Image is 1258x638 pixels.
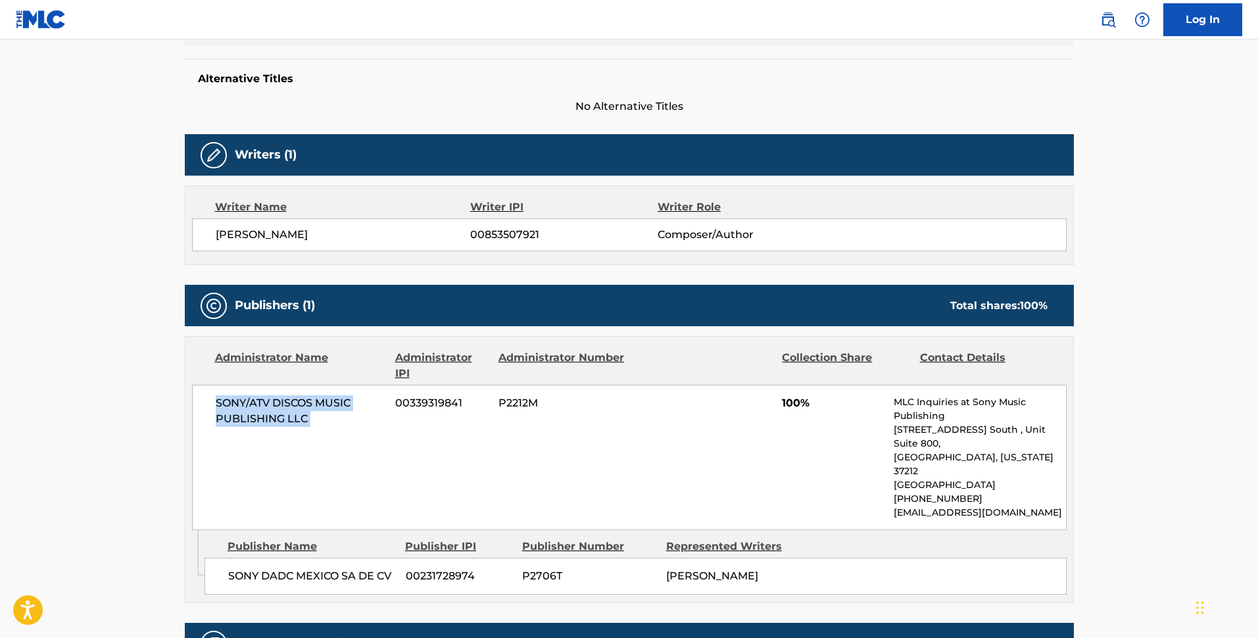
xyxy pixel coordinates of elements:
span: P2706T [522,568,656,584]
h5: Alternative Titles [198,72,1061,86]
span: 00231728974 [406,568,512,584]
iframe: Chat Widget [1192,575,1258,638]
div: Administrator Name [215,350,385,381]
div: Help [1129,7,1155,33]
div: Writer IPI [470,199,658,215]
span: 100 % [1020,299,1048,312]
h5: Publishers (1) [235,298,315,313]
p: [GEOGRAPHIC_DATA], [US_STATE] 37212 [894,451,1065,478]
span: P2212M [498,395,626,411]
div: Collection Share [782,350,909,381]
h5: Writers (1) [235,147,297,162]
div: Publisher Number [522,539,656,554]
span: No Alternative Titles [185,99,1074,114]
img: MLC Logo [16,10,66,29]
p: [EMAIL_ADDRESS][DOMAIN_NAME] [894,506,1065,520]
span: 00339319841 [395,395,489,411]
img: help [1134,12,1150,28]
span: SONY/ATV DISCOS MUSIC PUBLISHING LLC [216,395,386,427]
img: Writers [206,147,222,163]
div: Contact Details [920,350,1048,381]
p: MLC Inquiries at Sony Music Publishing [894,395,1065,423]
span: 00853507921 [470,227,657,243]
div: Writer Role [658,199,828,215]
span: [PERSON_NAME] [216,227,471,243]
div: Drag [1196,588,1204,627]
div: Publisher IPI [405,539,512,554]
div: Administrator Number [498,350,626,381]
p: [STREET_ADDRESS] South , Unit Suite 800, [894,423,1065,451]
img: search [1100,12,1116,28]
span: 100% [782,395,884,411]
span: Composer/Author [658,227,828,243]
div: Total shares: [950,298,1048,314]
div: Administrator IPI [395,350,489,381]
div: Publisher Name [228,539,395,554]
p: [GEOGRAPHIC_DATA] [894,478,1065,492]
a: Log In [1163,3,1242,36]
img: Publishers [206,298,222,314]
p: [PHONE_NUMBER] [894,492,1065,506]
span: SONY DADC MEXICO SA DE CV [228,568,396,584]
div: Represented Writers [666,539,800,554]
a: Public Search [1095,7,1121,33]
div: Writer Name [215,199,471,215]
span: [PERSON_NAME] [666,570,758,582]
